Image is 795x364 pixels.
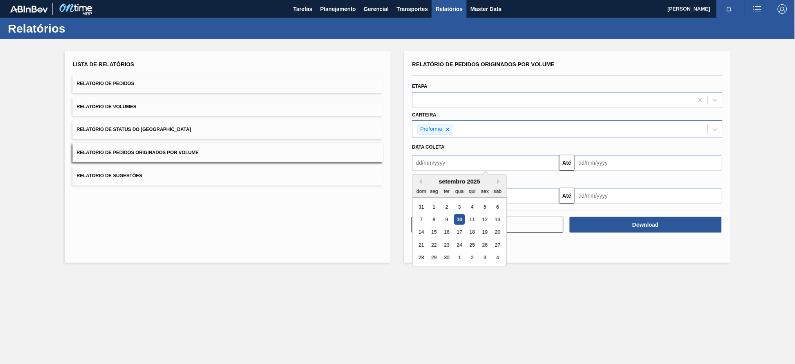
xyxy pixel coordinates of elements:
[497,179,503,184] button: Next Month
[76,127,191,132] span: Relatório de Status do [GEOGRAPHIC_DATA]
[429,227,440,238] div: Choose segunda-feira, 15 de setembro de 2025
[442,253,452,263] div: Choose terça-feira, 30 de setembro de 2025
[778,4,787,14] img: Logout
[416,227,427,238] div: Choose domingo, 14 de setembro de 2025
[480,202,490,212] div: Choose sexta-feira, 5 de setembro de 2025
[442,227,452,238] div: Choose terça-feira, 16 de setembro de 2025
[320,4,356,14] span: Planejamento
[559,188,575,204] button: Até
[467,214,478,225] div: Choose quinta-feira, 11 de setembro de 2025
[454,202,465,212] div: Choose quarta-feira, 3 de setembro de 2025
[442,202,452,212] div: Choose terça-feira, 2 de setembro de 2025
[467,186,478,197] div: qui
[76,81,134,86] span: Relatório de Pedidos
[467,202,478,212] div: Choose quinta-feira, 4 de setembro de 2025
[8,24,147,33] h1: Relatórios
[415,200,504,264] div: month 2025-09
[454,186,465,197] div: qua
[429,253,440,263] div: Choose segunda-feira, 29 de setembro de 2025
[429,214,440,225] div: Choose segunda-feira, 8 de setembro de 2025
[442,214,452,225] div: Choose terça-feira, 9 de setembro de 2025
[454,240,465,250] div: Choose quarta-feira, 24 de setembro de 2025
[717,4,742,15] button: Notificações
[454,227,465,238] div: Choose quarta-feira, 17 de setembro de 2025
[436,4,462,14] span: Relatórios
[480,227,490,238] div: Choose sexta-feira, 19 de setembro de 2025
[416,202,427,212] div: Choose domingo, 31 de agosto de 2025
[76,104,136,109] span: Relatório de Volumes
[575,155,722,171] input: dd/mm/yyyy
[72,143,383,162] button: Relatório de Pedidos Originados por Volume
[416,214,427,225] div: Choose domingo, 7 de setembro de 2025
[454,214,465,225] div: Choose quarta-feira, 10 de setembro de 2025
[753,4,762,14] img: userActions
[480,186,490,197] div: sex
[442,186,452,197] div: ter
[72,74,383,93] button: Relatório de Pedidos
[493,186,503,197] div: sab
[412,61,555,67] span: Relatório de Pedidos Originados por Volume
[429,202,440,212] div: Choose segunda-feira, 1 de setembro de 2025
[454,253,465,263] div: Choose quarta-feira, 1 de outubro de 2025
[293,4,313,14] span: Tarefas
[575,188,722,204] input: dd/mm/yyyy
[412,84,427,89] label: Etapa
[416,240,427,250] div: Choose domingo, 21 de setembro de 2025
[480,253,490,263] div: Choose sexta-feira, 3 de outubro de 2025
[72,166,383,186] button: Relatório de Sugestões
[416,253,427,263] div: Choose domingo, 28 de setembro de 2025
[429,186,440,197] div: seg
[493,240,503,250] div: Choose sábado, 27 de setembro de 2025
[364,4,389,14] span: Gerencial
[493,253,503,263] div: Choose sábado, 4 de outubro de 2025
[72,97,383,116] button: Relatório de Volumes
[467,253,478,263] div: Choose quinta-feira, 2 de outubro de 2025
[412,112,436,118] label: Carteira
[493,214,503,225] div: Choose sábado, 13 de setembro de 2025
[413,178,507,185] div: setembro 2025
[418,124,444,134] div: Preforma
[76,173,142,178] span: Relatório de Sugestões
[417,179,422,184] button: Previous Month
[467,240,478,250] div: Choose quinta-feira, 25 de setembro de 2025
[411,217,563,233] button: Limpar
[10,5,48,13] img: TNhmsLtSVTkK8tSr43FrP2fwEKptu5GPRR3wAAAABJRU5ErkJggg==
[442,240,452,250] div: Choose terça-feira, 23 de setembro de 2025
[72,61,134,67] span: Lista de Relatórios
[559,155,575,171] button: Até
[480,214,490,225] div: Choose sexta-feira, 12 de setembro de 2025
[471,4,502,14] span: Master Data
[397,4,428,14] span: Transportes
[72,120,383,139] button: Relatório de Status do [GEOGRAPHIC_DATA]
[429,240,440,250] div: Choose segunda-feira, 22 de setembro de 2025
[412,144,445,150] span: Data coleta
[493,202,503,212] div: Choose sábado, 6 de setembro de 2025
[493,227,503,238] div: Choose sábado, 20 de setembro de 2025
[480,240,490,250] div: Choose sexta-feira, 26 de setembro de 2025
[76,150,199,155] span: Relatório de Pedidos Originados por Volume
[570,217,722,233] button: Download
[412,155,559,171] input: dd/mm/yyyy
[416,186,427,197] div: dom
[467,227,478,238] div: Choose quinta-feira, 18 de setembro de 2025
